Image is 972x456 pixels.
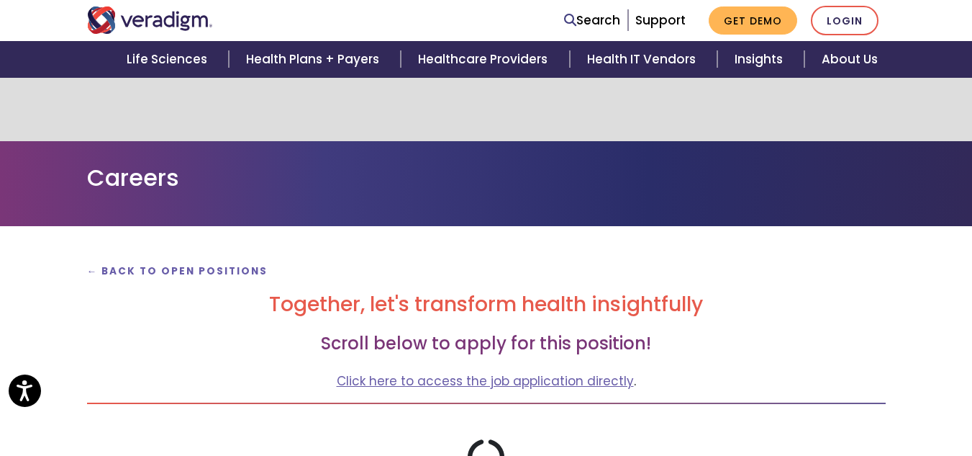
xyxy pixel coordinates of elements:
[717,41,804,78] a: Insights
[87,164,886,192] h1: Careers
[401,41,569,78] a: Healthcare Providers
[804,41,895,78] a: About Us
[87,334,886,354] h3: Scroll below to apply for this position!
[109,41,229,78] a: Life Sciences
[570,41,717,78] a: Health IT Vendors
[87,292,886,317] h2: Together, let's transform health insightfully
[564,11,620,30] a: Search
[87,264,268,278] a: ← Back to Open Positions
[229,41,401,78] a: Health Plans + Payers
[635,12,686,29] a: Support
[811,6,878,35] a: Login
[709,6,797,35] a: Get Demo
[337,372,634,390] a: Click here to access the job application directly
[87,6,213,34] img: Veradigm logo
[87,372,886,391] p: .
